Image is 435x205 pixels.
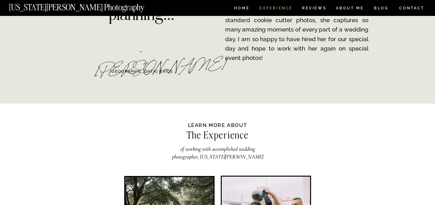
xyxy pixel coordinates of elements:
[150,130,285,143] h2: The Experience
[336,6,364,12] a: ABOUT ME
[374,6,389,12] a: BLOG
[94,42,189,68] div: - [PERSON_NAME]
[259,6,292,12] a: Experience
[399,5,425,12] a: CONTACT
[186,122,249,128] h2: Learn more about
[168,145,268,160] h2: of working with accomplished wedding photographer, [US_STATE][PERSON_NAME]
[9,3,165,8] a: [US_STATE][PERSON_NAME] Photography
[302,6,325,12] a: REVIEWS
[233,6,251,12] a: HOME
[100,68,183,75] a: [GEOGRAPHIC_DATA] BRIDE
